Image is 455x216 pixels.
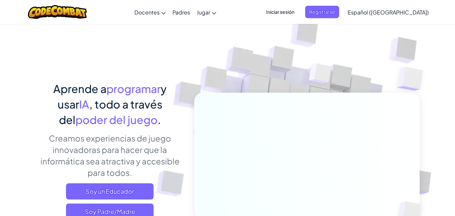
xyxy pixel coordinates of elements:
[28,5,87,19] img: CodeCombat logo
[106,82,161,95] span: programar
[59,97,162,126] span: , todo a través del
[53,82,106,95] span: Aprende a
[384,51,442,107] img: Overlap cubes
[66,183,154,199] a: Soy un Educador
[262,6,298,18] button: Iniciar sesión
[197,9,210,16] span: Jugar
[169,3,193,21] a: Padres
[79,97,89,111] span: IA
[193,3,220,21] a: Jugar
[158,113,161,126] span: .
[36,132,184,178] p: Creamos experiencias de juego innovadoras para hacer que la informática sea atractiva y accesible...
[75,113,158,126] span: poder del juego
[305,6,339,18] button: Registrarse
[344,3,432,21] a: Español ([GEOGRAPHIC_DATA])
[348,9,429,16] span: Español ([GEOGRAPHIC_DATA])
[134,9,160,16] span: Docentes
[131,3,169,21] a: Docentes
[296,50,345,100] img: Overlap cubes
